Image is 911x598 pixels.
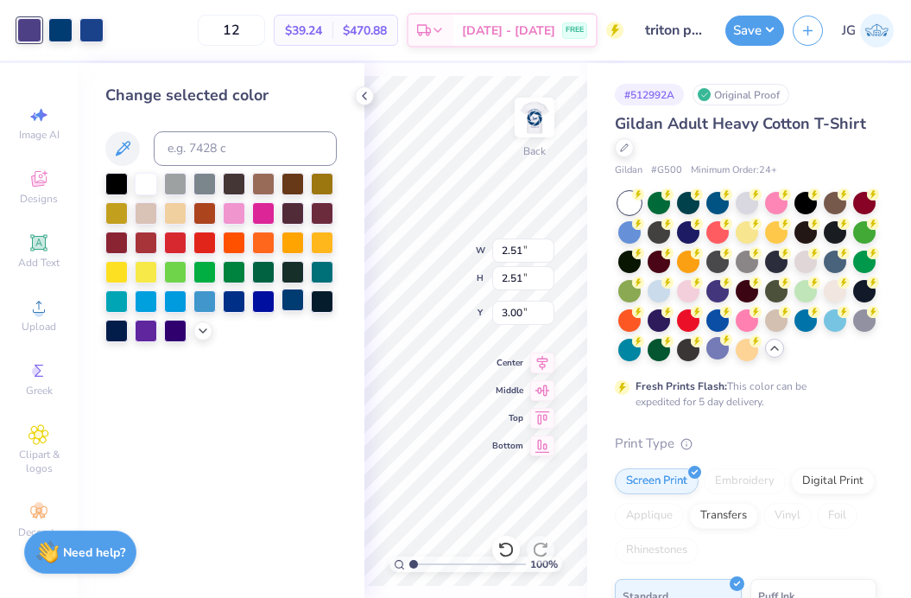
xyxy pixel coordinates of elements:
div: Rhinestones [615,538,699,563]
input: e.g. 7428 c [154,131,337,166]
span: Greek [26,384,53,398]
span: Top [492,412,523,424]
span: Gildan Adult Heavy Cotton T-Shirt [615,113,866,134]
div: Original Proof [693,84,789,105]
div: Screen Print [615,468,699,494]
input: Untitled Design [632,13,717,48]
div: Back [523,143,546,159]
span: Center [492,357,523,369]
div: Applique [615,503,684,529]
div: Foil [817,503,857,529]
span: Bottom [492,440,523,452]
span: JG [842,21,856,41]
span: Middle [492,385,523,397]
span: Gildan [615,163,642,178]
div: This color can be expedited for 5 day delivery. [636,379,848,410]
span: Image AI [19,128,60,142]
span: Add Text [18,256,60,270]
strong: Need help? [63,544,125,561]
strong: Fresh Prints Flash: [636,379,727,393]
a: JG [842,14,894,48]
span: Clipart & logos [9,448,69,475]
div: Embroidery [704,468,786,494]
span: $470.88 [343,22,387,40]
div: Transfers [689,503,758,529]
button: Save [725,16,784,46]
span: [DATE] - [DATE] [462,22,555,40]
span: Designs [20,192,58,206]
div: Vinyl [763,503,812,529]
span: Minimum Order: 24 + [691,163,777,178]
span: Decorate [18,525,60,539]
img: Jazmin Gatus [860,14,894,48]
img: Back [517,100,552,135]
span: Upload [22,320,56,334]
span: # G500 [651,163,682,178]
div: # 512992A [615,84,684,105]
input: – – [198,15,265,46]
span: $39.24 [285,22,322,40]
div: Print Type [615,434,876,454]
div: Digital Print [791,468,875,494]
span: FREE [566,24,584,36]
span: 100 % [530,557,558,572]
div: Change selected color [105,84,337,107]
